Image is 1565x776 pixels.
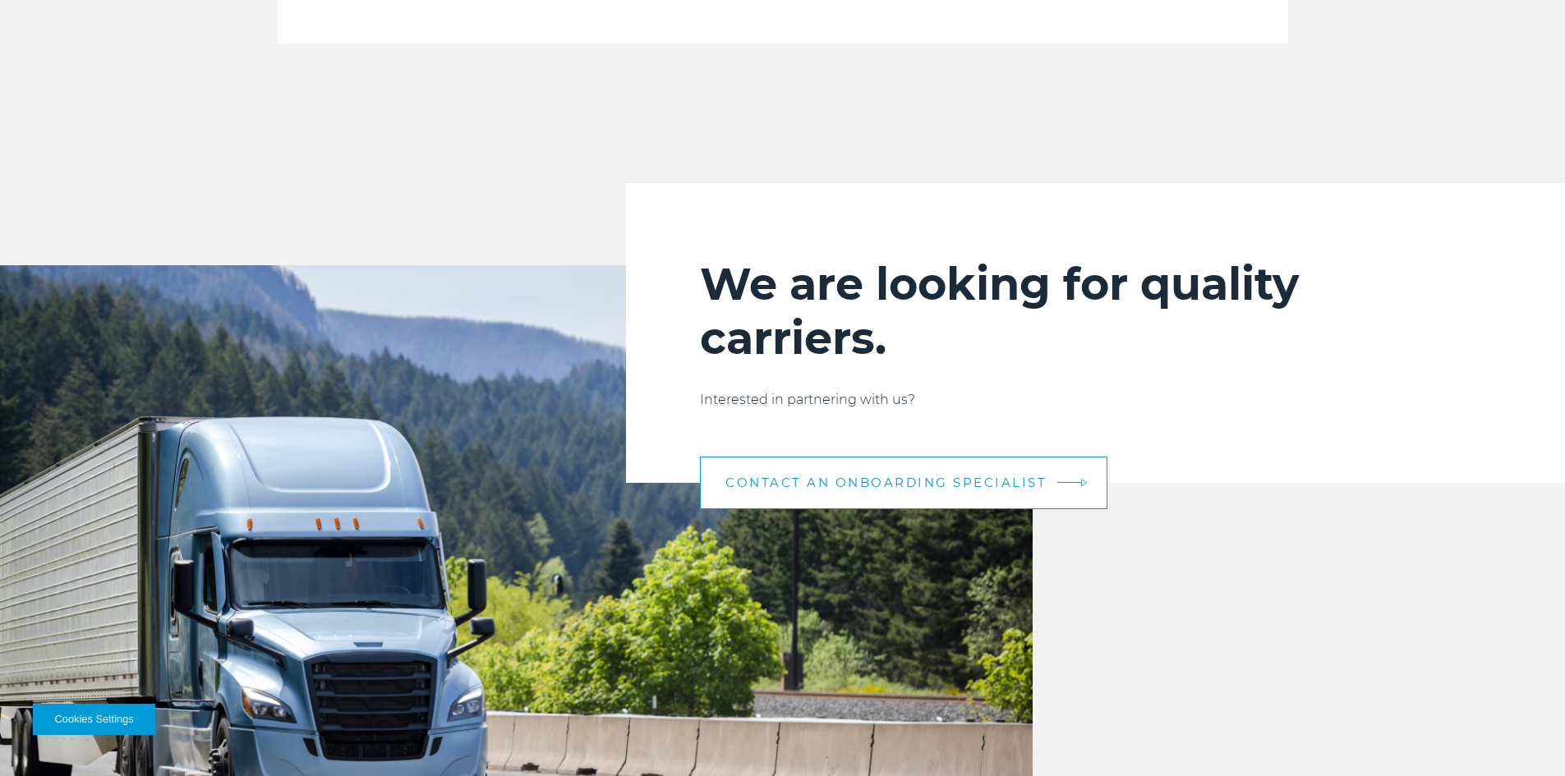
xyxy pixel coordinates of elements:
[700,390,1491,410] p: Interested in partnering with us?
[33,704,155,735] button: Cookies Settings
[1081,478,1088,487] img: arrow
[725,476,1047,489] span: CONTACT AN ONBOARDING SPECIALIST
[700,257,1491,365] h2: We are looking for quality carriers.
[700,457,1107,509] a: CONTACT AN ONBOARDING SPECIALIST arrow arrow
